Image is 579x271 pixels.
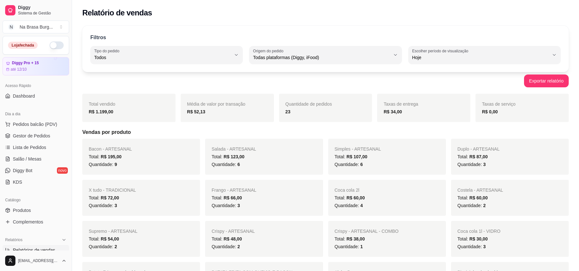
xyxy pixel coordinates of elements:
[285,101,332,107] span: Quantidade de pedidos
[187,101,245,107] span: Média de valor por transação
[13,144,46,151] span: Lista de Pedidos
[90,46,243,64] button: Tipo do pedidoTodos
[13,219,43,225] span: Complementos
[50,41,64,49] button: Alterar Status
[212,229,255,234] span: Crispy - ARTESANAL
[347,195,365,200] span: R$ 60,00
[3,195,69,205] div: Catálogo
[457,195,488,200] span: Total:
[347,154,367,159] span: R$ 107,00
[457,229,501,234] span: Coca cola 1l - VIDRO
[89,109,113,114] strong: R$ 1.199,00
[101,154,122,159] span: R$ 195,00
[89,195,119,200] span: Total:
[13,167,32,174] span: Diggy Bot
[335,236,365,241] span: Total:
[3,21,69,33] button: Select a team
[18,11,67,16] span: Sistema de Gestão
[5,237,23,242] span: Relatórios
[101,195,119,200] span: R$ 72,00
[212,188,256,193] span: Frango - ARTESANAL
[285,109,291,114] strong: 23
[13,247,55,253] span: Relatórios de vendas
[483,203,486,208] span: 2
[335,203,363,208] span: Quantidade:
[3,154,69,164] a: Salão / Mesas
[483,162,486,167] span: 3
[114,244,117,249] span: 2
[3,245,69,255] a: Relatórios de vendas
[457,188,503,193] span: Costela - ARTESANAL
[224,236,242,241] span: R$ 48,00
[335,229,399,234] span: Crispy - ARTESANAL - COMBO
[3,81,69,91] div: Acesso Rápido
[335,195,365,200] span: Total:
[3,217,69,227] a: Complementos
[3,91,69,101] a: Dashboard
[94,48,122,54] label: Tipo do pedido
[360,244,363,249] span: 1
[89,154,122,159] span: Total:
[12,61,39,66] article: Diggy Pro + 15
[253,48,285,54] label: Origem do pedido
[3,109,69,119] div: Dia a dia
[384,101,418,107] span: Taxas de entrega
[82,128,569,136] h5: Vendas por produto
[469,195,488,200] span: R$ 60,00
[457,203,486,208] span: Quantidade:
[89,244,117,249] span: Quantidade:
[237,244,240,249] span: 2
[457,244,486,249] span: Quantidade:
[13,179,22,185] span: KDS
[360,162,363,167] span: 6
[82,8,152,18] h2: Relatório de vendas
[335,162,363,167] span: Quantidade:
[13,207,31,214] span: Produtos
[457,162,486,167] span: Quantidade:
[20,24,53,30] div: Na Brasa Burg ...
[187,109,205,114] strong: R$ 52,13
[3,205,69,215] a: Produtos
[457,236,488,241] span: Total:
[13,121,57,127] span: Pedidos balcão (PDV)
[224,195,242,200] span: R$ 66,00
[335,146,381,152] span: Simples - ARTESANAL
[469,154,488,159] span: R$ 87,00
[3,119,69,129] button: Pedidos balcão (PDV)
[101,236,119,241] span: R$ 54,00
[335,154,367,159] span: Total:
[11,67,27,72] article: até 12/10
[89,101,115,107] span: Total vendido
[13,93,35,99] span: Dashboard
[224,154,245,159] span: R$ 123,00
[89,229,137,234] span: Supremo - ARTESANAL
[237,162,240,167] span: 6
[18,258,59,263] span: [EMAIL_ADDRESS][DOMAIN_NAME]
[94,54,231,61] span: Todos
[3,253,69,268] button: [EMAIL_ADDRESS][DOMAIN_NAME]
[524,74,569,87] button: Exportar relatório
[89,236,119,241] span: Total:
[335,244,363,249] span: Quantidade:
[3,3,69,18] a: DiggySistema de Gestão
[3,131,69,141] a: Gestor de Pedidos
[469,236,488,241] span: R$ 30,00
[412,54,549,61] span: Hoje
[212,162,240,167] span: Quantidade:
[457,154,488,159] span: Total:
[13,133,50,139] span: Gestor de Pedidos
[212,146,256,152] span: Salada - ARTESANAL
[212,154,244,159] span: Total:
[90,34,106,41] p: Filtros
[89,188,136,193] span: X tudo - TRADICIONAL
[3,177,69,187] a: KDS
[482,109,498,114] strong: R$ 0,00
[89,146,132,152] span: Bacon - ARTESANAL
[3,165,69,176] a: Diggy Botnovo
[384,109,402,114] strong: R$ 34,00
[335,188,359,193] span: Coca cola 2l
[249,46,402,64] button: Origem do pedidoTodas plataformas (Diggy, iFood)
[483,244,486,249] span: 3
[212,236,242,241] span: Total:
[237,203,240,208] span: 3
